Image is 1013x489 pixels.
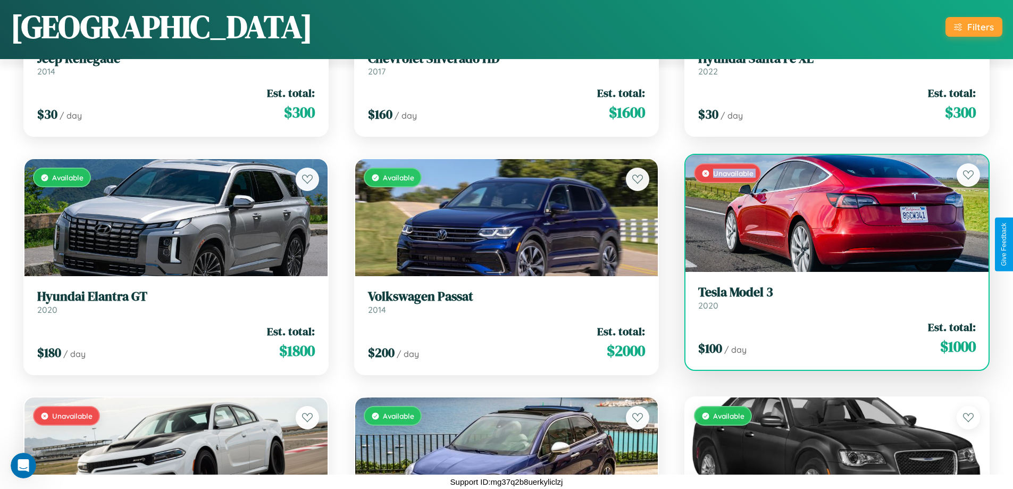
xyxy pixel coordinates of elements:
span: Est. total: [928,319,976,335]
span: 2022 [698,66,718,77]
span: Est. total: [928,85,976,101]
span: 2014 [368,304,386,315]
a: Volkswagen Passat2014 [368,289,646,315]
span: $ 200 [368,344,395,361]
span: / day [724,344,747,355]
span: $ 30 [698,105,718,123]
h3: Tesla Model 3 [698,285,976,300]
span: Est. total: [267,324,315,339]
a: Tesla Model 32020 [698,285,976,311]
span: Est. total: [267,85,315,101]
span: $ 30 [37,105,57,123]
span: Available [383,173,414,182]
span: $ 1800 [279,340,315,361]
span: $ 300 [284,102,315,123]
span: Available [383,411,414,420]
span: Unavailable [52,411,93,420]
span: Est. total: [597,324,645,339]
div: Give Feedback [1000,223,1008,266]
span: / day [395,110,417,121]
h3: Volkswagen Passat [368,289,646,304]
span: / day [397,349,419,359]
iframe: Intercom live chat [11,453,36,478]
span: 2014 [37,66,55,77]
span: $ 160 [368,105,392,123]
span: $ 100 [698,339,722,357]
span: Est. total: [597,85,645,101]
span: $ 1600 [609,102,645,123]
span: $ 2000 [607,340,645,361]
h1: [GEOGRAPHIC_DATA] [11,5,313,48]
p: Support ID: mg37q2b8uerkyliclzj [450,475,563,489]
a: Jeep Renegade2014 [37,51,315,77]
span: / day [63,349,86,359]
a: Hyundai Santa Fe XL2022 [698,51,976,77]
span: 2020 [698,300,718,311]
a: Hyundai Elantra GT2020 [37,289,315,315]
a: Chevrolet Silverado HD2017 [368,51,646,77]
span: 2020 [37,304,57,315]
h3: Hyundai Elantra GT [37,289,315,304]
span: $ 300 [945,102,976,123]
span: 2017 [368,66,386,77]
span: Available [713,411,744,420]
span: / day [721,110,743,121]
span: Unavailable [713,169,754,178]
span: / day [60,110,82,121]
button: Filters [945,17,1002,37]
span: $ 1000 [940,336,976,357]
div: Filters [967,21,994,32]
span: Available [52,173,83,182]
span: $ 180 [37,344,61,361]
